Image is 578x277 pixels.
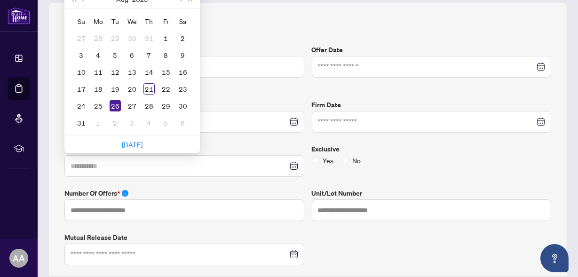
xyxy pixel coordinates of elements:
div: 3 [76,49,87,61]
td: 2025-09-01 [90,114,107,131]
div: 23 [177,83,189,95]
div: 13 [127,66,138,78]
img: logo [8,7,30,24]
div: 8 [160,49,172,61]
div: 9 [177,49,189,61]
label: Offer Date [312,45,552,55]
div: 10 [76,66,87,78]
th: Su [73,13,90,30]
div: 29 [110,32,121,44]
td: 2025-09-02 [107,114,124,131]
td: 2025-08-07 [141,47,158,63]
td: 2025-08-05 [107,47,124,63]
div: 28 [143,100,155,111]
td: 2025-08-01 [158,30,174,47]
div: 7 [143,49,155,61]
td: 2025-08-28 [141,97,158,114]
button: Open asap [540,244,569,272]
div: 5 [160,117,172,128]
h2: Trade Details [64,18,551,33]
th: Tu [107,13,124,30]
div: 30 [127,32,138,44]
td: 2025-08-04 [90,47,107,63]
th: Th [141,13,158,30]
div: 1 [160,32,172,44]
span: info-circle [122,190,128,197]
div: 30 [177,100,189,111]
label: Unit/Lot Number [312,188,552,198]
td: 2025-08-12 [107,63,124,80]
td: 2025-08-31 [73,114,90,131]
td: 2025-08-23 [174,80,191,97]
td: 2025-08-15 [158,63,174,80]
td: 2025-08-21 [141,80,158,97]
td: 2025-09-06 [174,114,191,131]
span: Yes [319,155,338,166]
td: 2025-08-25 [90,97,107,114]
div: 16 [177,66,189,78]
div: 1 [93,117,104,128]
div: 26 [110,100,121,111]
div: 6 [177,117,189,128]
td: 2025-08-17 [73,80,90,97]
span: AA [13,252,25,265]
td: 2025-07-29 [107,30,124,47]
div: 31 [76,117,87,128]
div: 18 [93,83,104,95]
div: 19 [110,83,121,95]
th: Sa [174,13,191,30]
td: 2025-08-08 [158,47,174,63]
td: 2025-07-30 [124,30,141,47]
td: 2025-08-13 [124,63,141,80]
a: [DATE] [122,140,143,149]
td: 2025-08-14 [141,63,158,80]
td: 2025-09-04 [141,114,158,131]
td: 2025-08-29 [158,97,174,114]
div: 27 [76,32,87,44]
td: 2025-08-19 [107,80,124,97]
div: 22 [160,83,172,95]
td: 2025-08-20 [124,80,141,97]
td: 2025-08-10 [73,63,90,80]
td: 2025-07-31 [141,30,158,47]
div: 31 [143,32,155,44]
span: No [349,155,365,166]
div: 15 [160,66,172,78]
div: 3 [127,117,138,128]
div: 14 [143,66,155,78]
td: 2025-08-27 [124,97,141,114]
th: Fr [158,13,174,30]
label: Mutual Release Date [64,232,304,243]
td: 2025-08-26 [107,97,124,114]
div: 27 [127,100,138,111]
div: 11 [93,66,104,78]
div: 4 [93,49,104,61]
td: 2025-08-24 [73,97,90,114]
label: Number of offers [64,188,304,198]
td: 2025-08-30 [174,97,191,114]
td: 2025-08-06 [124,47,141,63]
td: 2025-08-18 [90,80,107,97]
td: 2025-08-16 [174,63,191,80]
th: Mo [90,13,107,30]
div: 25 [93,100,104,111]
td: 2025-08-03 [73,47,90,63]
td: 2025-09-05 [158,114,174,131]
div: 5 [110,49,121,61]
label: Firm Date [312,100,552,110]
div: 29 [160,100,172,111]
td: 2025-08-09 [174,47,191,63]
td: 2025-09-03 [124,114,141,131]
div: 17 [76,83,87,95]
div: 21 [143,83,155,95]
div: 4 [143,117,155,128]
div: 2 [110,117,121,128]
div: 20 [127,83,138,95]
div: 6 [127,49,138,61]
div: 12 [110,66,121,78]
td: 2025-08-02 [174,30,191,47]
td: 2025-07-28 [90,30,107,47]
td: 2025-07-27 [73,30,90,47]
td: 2025-08-11 [90,63,107,80]
div: 2 [177,32,189,44]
